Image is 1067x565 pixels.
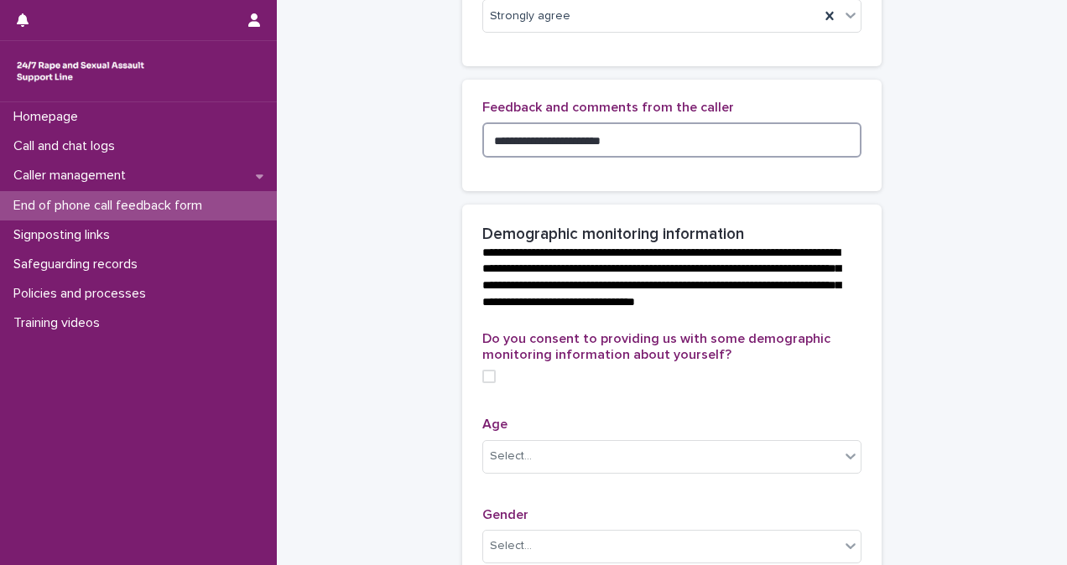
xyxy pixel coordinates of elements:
[490,537,532,555] div: Select...
[7,315,113,331] p: Training videos
[482,225,744,244] h2: Demographic monitoring information
[7,109,91,125] p: Homepage
[482,417,507,431] span: Age
[7,257,151,272] p: Safeguarding records
[490,448,532,465] div: Select...
[482,332,830,361] span: Do you consent to providing us with some demographic monitoring information about yourself?
[7,286,159,302] p: Policies and processes
[7,168,139,184] p: Caller management
[7,227,123,243] p: Signposting links
[13,54,148,88] img: rhQMoQhaT3yELyF149Cw
[482,101,734,114] span: Feedback and comments from the caller
[7,198,216,214] p: End of phone call feedback form
[482,508,528,521] span: Gender
[490,8,570,25] span: Strongly agree
[7,138,128,154] p: Call and chat logs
